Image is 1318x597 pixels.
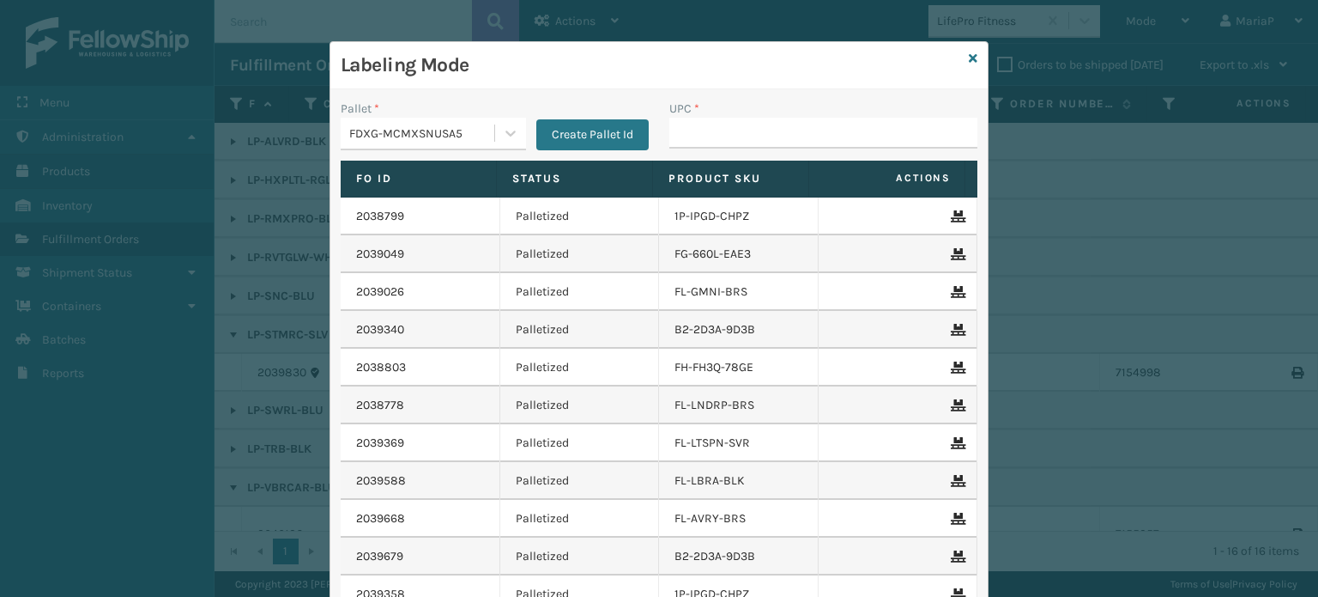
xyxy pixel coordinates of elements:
td: Palletized [500,198,660,235]
td: Palletized [500,538,660,576]
a: 2038778 [356,397,404,414]
a: 2039049 [356,246,404,263]
label: Product SKU [668,171,793,186]
span: Actions [814,164,961,192]
a: 2039668 [356,510,405,527]
td: Palletized [500,311,660,349]
td: Palletized [500,387,660,424]
td: 1P-IPGD-CHPZ [659,198,819,235]
td: FL-LTSPN-SVR [659,424,819,462]
label: Fo Id [356,171,481,186]
td: B2-2D3A-9D3B [659,311,819,349]
i: Remove From Pallet [951,362,961,374]
a: 2038799 [356,208,404,225]
a: 2038803 [356,359,406,376]
i: Remove From Pallet [951,210,961,222]
a: 2039026 [356,283,404,301]
a: 2039369 [356,435,404,452]
a: 2039679 [356,548,403,565]
td: Palletized [500,349,660,387]
label: Status [512,171,637,186]
i: Remove From Pallet [951,399,961,411]
td: FL-LBRA-BLK [659,462,819,500]
i: Remove From Pallet [951,248,961,260]
td: FH-FH3Q-78GE [659,349,819,387]
div: FDXG-MCMXSNUSA5 [349,125,496,143]
a: 2039588 [356,472,406,490]
td: B2-2D3A-9D3B [659,538,819,576]
i: Remove From Pallet [951,324,961,336]
td: Palletized [500,235,660,273]
td: Palletized [500,462,660,500]
a: 2039340 [356,321,404,338]
label: UPC [669,100,699,118]
td: Palletized [500,500,660,538]
i: Remove From Pallet [951,551,961,563]
td: FL-GMNI-BRS [659,273,819,311]
td: Palletized [500,424,660,462]
td: FG-660L-EAE3 [659,235,819,273]
i: Remove From Pallet [951,475,961,487]
td: FL-LNDRP-BRS [659,387,819,424]
h3: Labeling Mode [341,52,962,78]
td: Palletized [500,273,660,311]
i: Remove From Pallet [951,286,961,298]
i: Remove From Pallet [951,513,961,525]
button: Create Pallet Id [536,119,649,150]
label: Pallet [341,100,379,118]
td: FL-AVRY-BRS [659,500,819,538]
i: Remove From Pallet [951,437,961,449]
